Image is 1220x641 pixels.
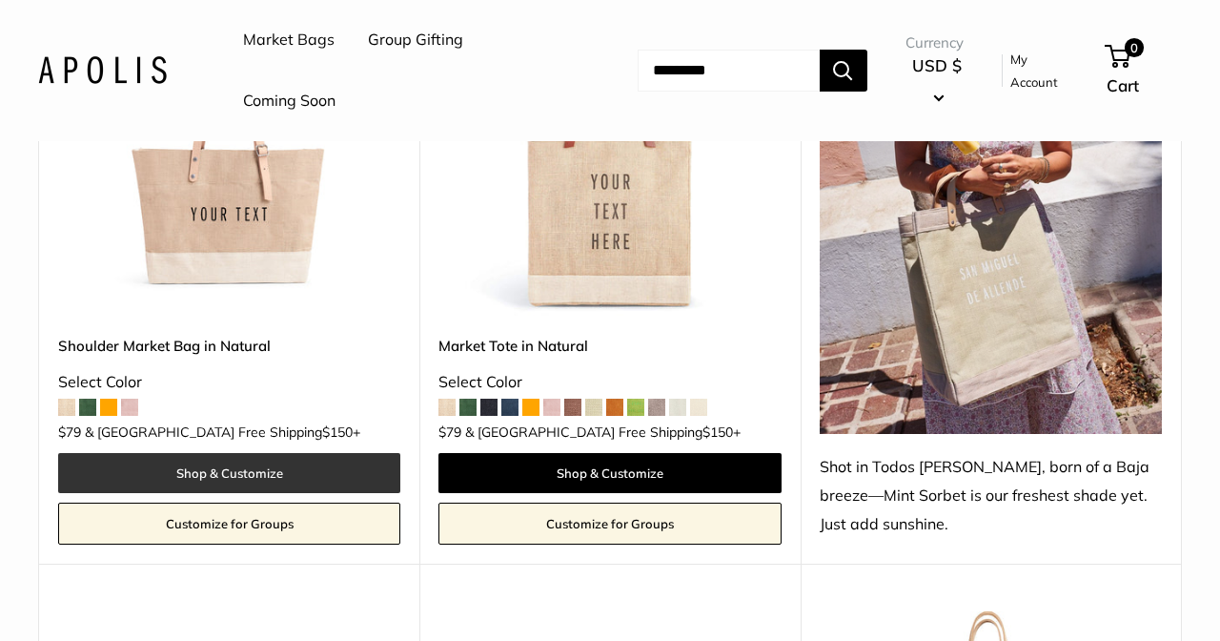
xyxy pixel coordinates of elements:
a: Customize for Groups [58,503,400,545]
a: Shop & Customize [58,453,400,493]
span: Cart [1107,75,1139,95]
a: 0 Cart [1107,40,1182,101]
span: $150 [322,424,353,441]
span: $79 [58,424,81,441]
span: $150 [702,424,733,441]
span: $79 [438,424,461,441]
span: 0 [1124,38,1143,57]
span: Currency [905,30,969,56]
img: Apolis [38,56,167,84]
a: Coming Soon [243,87,335,115]
a: Shop & Customize [438,453,781,493]
span: USD $ [912,55,962,75]
a: Market Tote in Natural [438,335,781,357]
div: Select Color [438,368,781,397]
a: Customize for Groups [438,503,781,545]
a: My Account [1010,48,1073,94]
span: & [GEOGRAPHIC_DATA] Free Shipping + [465,425,741,439]
span: & [GEOGRAPHIC_DATA] Free Shipping + [85,425,360,439]
a: Market Bags [243,26,335,54]
input: Search... [638,50,820,92]
a: Group Gifting [368,26,463,54]
a: Shoulder Market Bag in Natural [58,335,400,357]
div: Select Color [58,368,400,397]
div: Shot in Todos [PERSON_NAME], born of a Baja breeze—Mint Sorbet is our freshest shade yet. Just ad... [820,453,1162,539]
button: USD $ [905,51,969,112]
button: Search [820,50,867,92]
